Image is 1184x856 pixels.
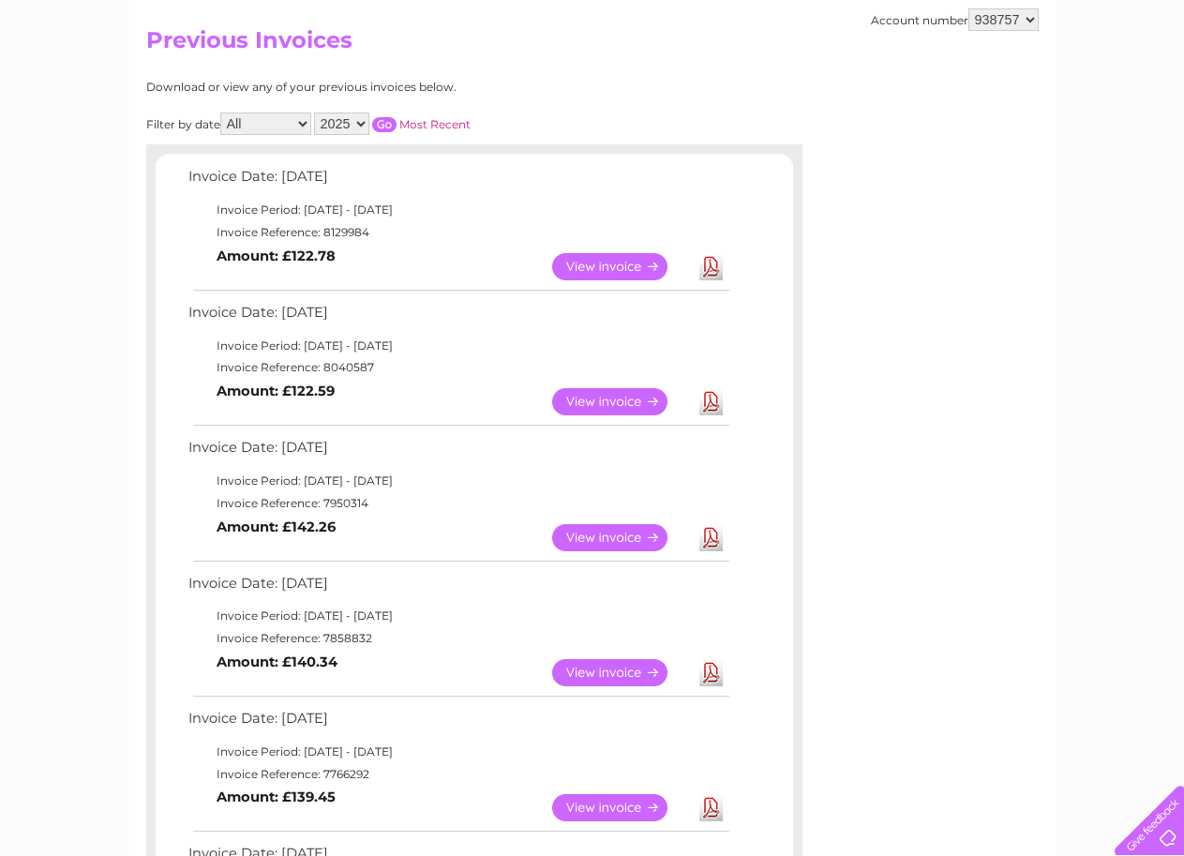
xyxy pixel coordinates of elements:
[184,435,732,470] td: Invoice Date: [DATE]
[699,794,723,821] a: Download
[552,253,690,280] a: View
[831,9,960,33] a: 0333 014 3131
[217,518,336,535] b: Amount: £142.26
[699,253,723,280] a: Download
[150,10,1036,91] div: Clear Business is a trading name of Verastar Limited (registered in [GEOGRAPHIC_DATA] No. 3667643...
[146,81,638,94] div: Download or view any of your previous invoices below.
[699,659,723,686] a: Download
[552,524,690,551] a: View
[552,794,690,821] a: View
[953,80,1010,94] a: Telecoms
[699,388,723,415] a: Download
[217,788,336,805] b: Amount: £139.45
[854,80,890,94] a: Water
[871,8,1039,31] div: Account number
[184,300,732,335] td: Invoice Date: [DATE]
[217,653,337,670] b: Amount: £140.34
[184,741,732,763] td: Invoice Period: [DATE] - [DATE]
[184,470,732,492] td: Invoice Period: [DATE] - [DATE]
[184,221,732,244] td: Invoice Reference: 8129984
[552,659,690,686] a: View
[399,117,471,131] a: Most Recent
[146,27,1039,63] h2: Previous Invoices
[184,164,732,199] td: Invoice Date: [DATE]
[41,49,137,106] img: logo.png
[1059,80,1105,94] a: Contact
[184,492,732,515] td: Invoice Reference: 7950314
[699,524,723,551] a: Download
[184,605,732,627] td: Invoice Period: [DATE] - [DATE]
[901,80,942,94] a: Energy
[184,571,732,606] td: Invoice Date: [DATE]
[217,383,335,399] b: Amount: £122.59
[217,248,336,264] b: Amount: £122.78
[184,335,732,357] td: Invoice Period: [DATE] - [DATE]
[184,199,732,221] td: Invoice Period: [DATE] - [DATE]
[1122,80,1166,94] a: Log out
[1021,80,1048,94] a: Blog
[184,356,732,379] td: Invoice Reference: 8040587
[184,763,732,786] td: Invoice Reference: 7766292
[552,388,690,415] a: View
[184,706,732,741] td: Invoice Date: [DATE]
[146,113,638,135] div: Filter by date
[184,627,732,650] td: Invoice Reference: 7858832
